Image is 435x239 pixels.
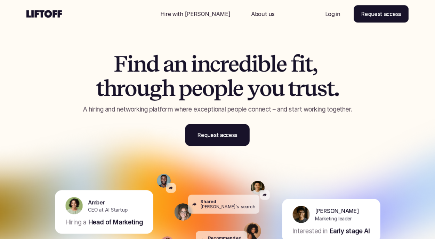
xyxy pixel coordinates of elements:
span: l [227,76,233,101]
span: o [202,76,214,101]
a: Request access [185,124,250,146]
span: e [233,76,243,101]
span: b [257,52,270,76]
span: u [136,76,149,101]
span: u [304,76,317,101]
span: e [192,76,202,101]
span: y [247,76,259,101]
p: Marketing leader [315,215,352,222]
p: Shared [200,199,216,204]
span: n [133,52,146,76]
span: p [178,76,192,101]
span: i [191,52,197,76]
span: t [96,76,104,101]
p: About us [251,10,274,18]
span: r [116,76,124,101]
a: Request access [354,5,409,23]
p: A hiring and networking platform where exceptional people connect – and start working together. [70,105,365,114]
p: Log in [325,10,340,18]
span: o [259,76,271,101]
span: e [228,52,239,76]
p: CEO at AI Startup [88,206,128,213]
p: Head of Marketing [88,218,143,227]
p: Request access [361,10,401,18]
p: Early stage AI [329,227,370,236]
span: t [288,76,296,101]
span: i [251,52,258,76]
p: Amber [88,198,105,206]
span: c [210,52,220,76]
span: t [305,52,312,76]
span: f [291,52,299,76]
span: d [146,52,159,76]
span: p [214,76,227,101]
span: g [149,76,162,101]
span: i [299,52,305,76]
span: a [163,52,174,76]
span: t [327,76,334,101]
span: d [239,52,251,76]
span: , [312,52,317,76]
span: e [276,52,287,76]
span: s [317,76,327,101]
span: r [220,52,228,76]
span: l [270,52,276,76]
span: n [197,52,210,76]
span: i [127,52,133,76]
p: Hire with [PERSON_NAME] [160,10,230,18]
span: F [114,52,127,76]
span: o [124,76,136,101]
p: Request access [198,131,237,139]
p: Hiring a [65,218,86,227]
span: h [162,76,175,101]
p: [PERSON_NAME]'s search [200,204,255,209]
span: n [174,52,187,76]
a: Nav Link [152,6,239,22]
a: Nav Link [317,6,348,22]
span: r [296,76,304,101]
span: h [104,76,116,101]
span: . [334,76,339,101]
span: u [271,76,284,101]
p: Interested in [292,227,328,236]
p: [PERSON_NAME] [315,206,359,215]
a: Nav Link [243,6,283,22]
